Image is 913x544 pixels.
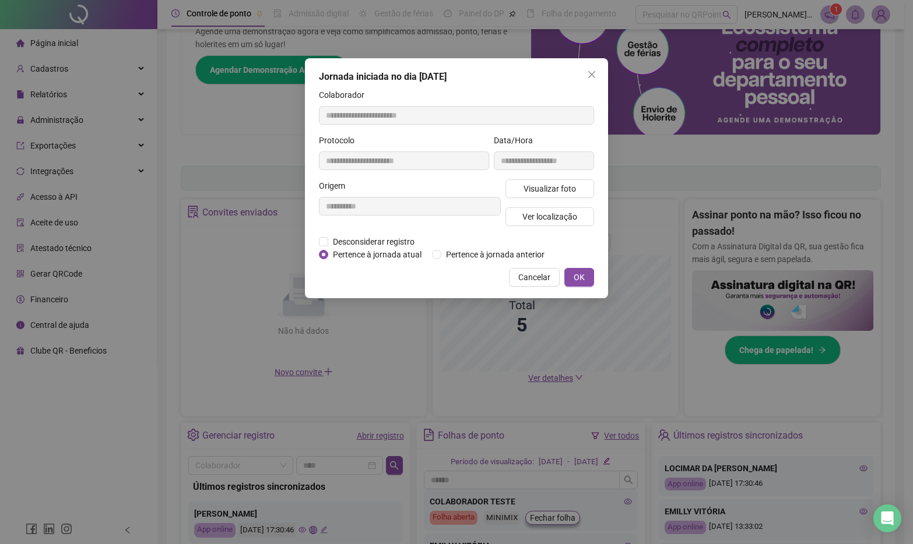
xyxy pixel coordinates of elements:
button: Ver localização [505,207,594,226]
label: Protocolo [319,134,362,147]
span: Desconsiderar registro [328,235,419,248]
span: Cancelar [518,271,550,284]
span: OK [574,271,585,284]
button: Cancelar [509,268,560,287]
button: OK [564,268,594,287]
span: Visualizar foto [524,182,576,195]
div: Open Intercom Messenger [873,504,901,532]
div: Jornada iniciada no dia [DATE] [319,70,594,84]
span: Pertence à jornada atual [328,248,426,261]
label: Colaborador [319,89,372,101]
button: Visualizar foto [505,179,594,198]
button: Close [582,65,601,84]
span: Pertence à jornada anterior [441,248,549,261]
span: Ver localização [522,210,577,223]
span: close [587,70,596,79]
label: Data/Hora [494,134,540,147]
label: Origem [319,179,353,192]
